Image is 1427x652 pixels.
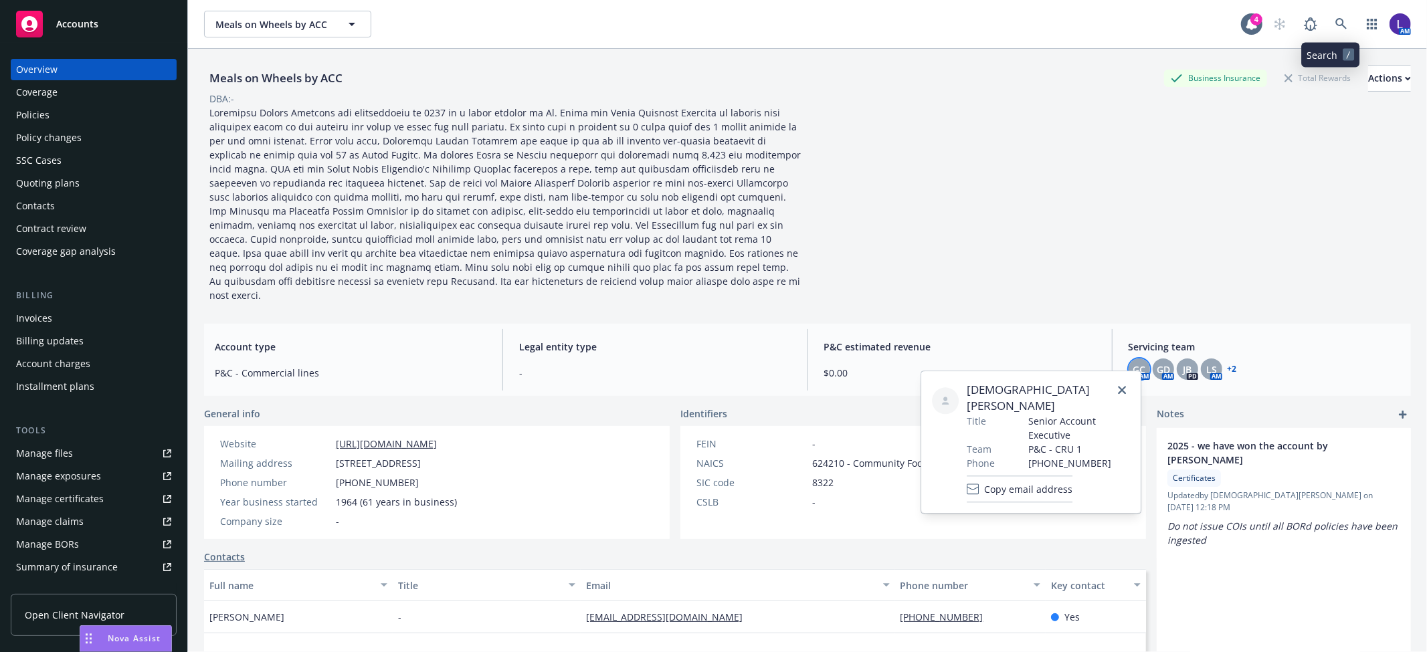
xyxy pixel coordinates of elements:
[16,241,116,262] div: Coverage gap analysis
[215,17,331,31] span: Meals on Wheels by ACC
[812,456,968,470] span: 624210 - Community Food Services
[1157,428,1411,558] div: 2025 - we have won the account by [PERSON_NAME]CertificatesUpdatedby [DEMOGRAPHIC_DATA][PERSON_NA...
[16,465,101,487] div: Manage exposures
[1028,414,1130,442] span: Senior Account Executive
[519,366,791,380] span: -
[1114,382,1130,398] a: close
[336,514,339,528] span: -
[967,414,986,428] span: Title
[220,475,330,490] div: Phone number
[16,353,90,374] div: Account charges
[581,569,894,601] button: Email
[1183,362,1192,376] span: JB
[696,456,807,470] div: NAICS
[680,407,727,421] span: Identifiers
[1395,407,1411,423] a: add
[11,289,177,302] div: Billing
[11,465,177,487] span: Manage exposures
[1046,569,1146,601] button: Key contact
[11,82,177,103] a: Coverage
[11,556,177,578] a: Summary of insurance
[209,610,284,624] span: [PERSON_NAME]
[11,376,177,397] a: Installment plans
[696,475,807,490] div: SIC code
[16,195,55,217] div: Contacts
[80,625,172,652] button: Nova Assist
[16,556,118,578] div: Summary of insurance
[1167,439,1365,467] span: 2025 - we have won the account by [PERSON_NAME]
[1164,70,1267,86] div: Business Insurance
[11,5,177,43] a: Accounts
[204,569,393,601] button: Full name
[220,456,330,470] div: Mailing address
[1157,407,1184,423] span: Notes
[16,308,52,329] div: Invoices
[204,70,348,87] div: Meals on Wheels by ACC
[11,127,177,148] a: Policy changes
[11,511,177,532] a: Manage claims
[215,340,486,354] span: Account type
[1278,70,1357,86] div: Total Rewards
[209,92,234,106] div: DBA: -
[1368,65,1411,92] button: Actions
[11,424,177,437] div: Tools
[25,608,124,622] span: Open Client Navigator
[16,218,86,239] div: Contract review
[900,611,994,623] a: [PHONE_NUMBER]
[1051,578,1126,592] div: Key contact
[1028,456,1130,470] span: [PHONE_NUMBER]
[1028,442,1130,456] span: P&C - CRU 1
[11,330,177,352] a: Billing updates
[16,376,94,397] div: Installment plans
[1157,362,1170,376] span: GD
[1064,610,1080,624] span: Yes
[336,456,421,470] span: [STREET_ADDRESS]
[812,437,816,451] span: -
[209,578,373,592] div: Full name
[812,495,816,509] span: -
[984,482,1072,496] span: Copy email address
[11,241,177,262] a: Coverage gap analysis
[209,106,803,302] span: Loremipsu Dolors Ametcons adi elitseddoeiu te 0237 in u labor etdolor ma Al. Enima min Venia Quis...
[967,442,991,456] span: Team
[16,59,58,80] div: Overview
[1266,11,1293,37] a: Start snowing
[1328,11,1355,37] a: Search
[967,382,1130,414] span: [DEMOGRAPHIC_DATA][PERSON_NAME]
[204,407,260,421] span: General info
[56,19,98,29] span: Accounts
[220,437,330,451] div: Website
[11,353,177,374] a: Account charges
[11,443,177,464] a: Manage files
[398,578,561,592] div: Title
[824,366,1096,380] span: $0.00
[336,475,419,490] span: [PHONE_NUMBER]
[1167,490,1400,514] span: Updated by [DEMOGRAPHIC_DATA][PERSON_NAME] on [DATE] 12:18 PM
[215,366,486,380] span: P&C - Commercial lines
[108,633,161,644] span: Nova Assist
[16,104,50,126] div: Policies
[204,11,371,37] button: Meals on Wheels by ACC
[16,150,62,171] div: SSC Cases
[696,437,807,451] div: FEIN
[11,488,177,510] a: Manage certificates
[204,550,245,564] a: Contacts
[11,218,177,239] a: Contract review
[1133,362,1145,376] span: GC
[16,534,79,555] div: Manage BORs
[11,173,177,194] a: Quoting plans
[812,475,834,490] span: 8322
[586,611,753,623] a: [EMAIL_ADDRESS][DOMAIN_NAME]
[895,569,1046,601] button: Phone number
[16,511,84,532] div: Manage claims
[336,495,457,509] span: 1964 (61 years in business)
[1297,11,1324,37] a: Report a Bug
[1390,13,1411,35] img: photo
[11,104,177,126] a: Policies
[398,610,401,624] span: -
[11,150,177,171] a: SSC Cases
[16,488,104,510] div: Manage certificates
[220,495,330,509] div: Year business started
[11,308,177,329] a: Invoices
[11,195,177,217] a: Contacts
